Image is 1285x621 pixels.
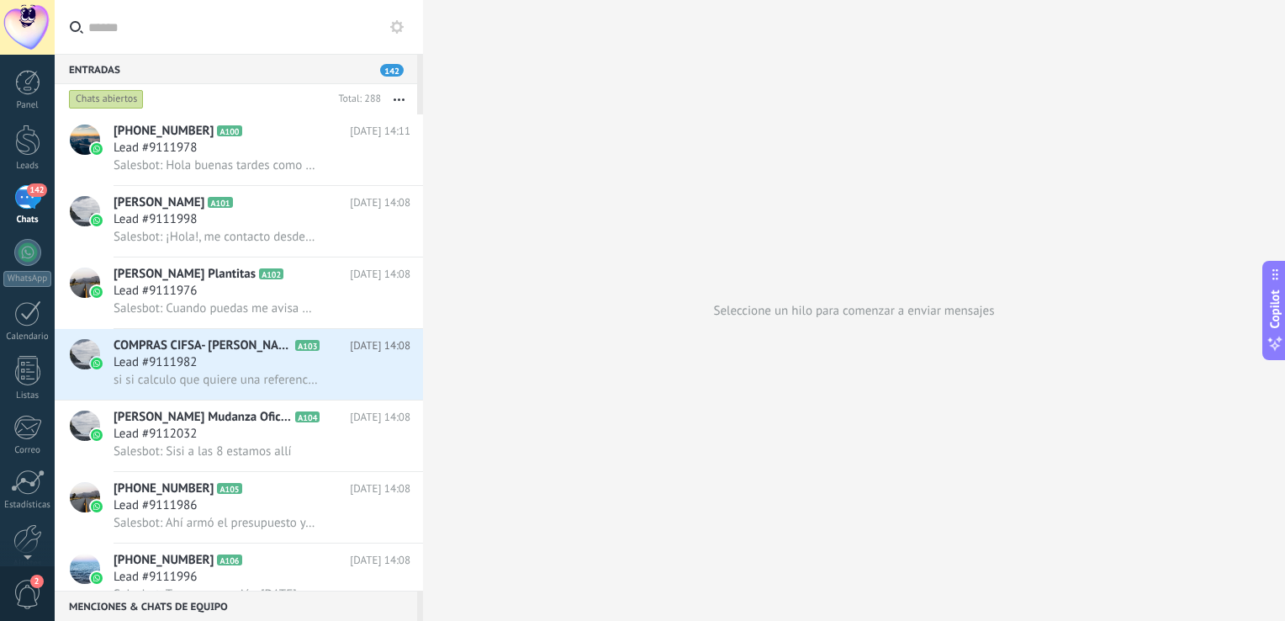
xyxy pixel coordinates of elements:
[114,497,197,514] span: Lead #9111986
[114,409,292,426] span: [PERSON_NAME] Mudanza Oficina Caba
[91,501,103,512] img: icon
[350,194,410,211] span: [DATE] 14:08
[3,100,52,111] div: Panel
[3,215,52,226] div: Chats
[114,552,214,569] span: [PHONE_NUMBER]
[91,358,103,369] img: icon
[55,186,423,257] a: avataricon[PERSON_NAME]A101[DATE] 14:08Lead #9111998Salesbot: ¡Hola!, me contacto desde la web de...
[3,390,52,401] div: Listas
[114,283,197,300] span: Lead #9111976
[114,443,292,459] span: Salesbot: Sisi a las 8 estamos allí
[55,329,423,400] a: avatariconCOMPRAS CIFSA- [PERSON_NAME]A103[DATE] 14:08Lead #9111982si si calculo que quiere una r...
[114,194,204,211] span: [PERSON_NAME]
[69,89,144,109] div: Chats abiertos
[91,286,103,298] img: icon
[114,300,318,316] span: Salesbot: Cuando puedas me avisa así veo para donde mando el camión que ahora está en [GEOGRAPHIC...
[114,211,197,228] span: Lead #9111998
[55,54,417,84] div: Entradas
[217,483,241,494] span: A105
[114,480,214,497] span: [PHONE_NUMBER]
[295,411,320,422] span: A104
[91,215,103,226] img: icon
[114,337,292,354] span: COMPRAS CIFSA- [PERSON_NAME]
[350,123,410,140] span: [DATE] 14:11
[3,161,52,172] div: Leads
[259,268,283,279] span: A102
[1266,290,1283,329] span: Copilot
[208,197,232,208] span: A101
[114,515,318,531] span: Salesbot: Ahí armó el presupuesto y le paso
[350,266,410,283] span: [DATE] 14:08
[381,84,417,114] button: Más
[3,271,51,287] div: WhatsApp
[114,372,318,388] span: si si calculo que quiere una referencia. pero no me dio mas datos.. en un ratito le digo que osci...
[30,575,44,588] span: 2
[350,480,410,497] span: [DATE] 14:08
[55,591,417,621] div: Menciones & Chats de equipo
[350,337,410,354] span: [DATE] 14:08
[331,91,381,108] div: Total: 288
[295,340,320,351] span: A103
[114,157,318,173] span: Salesbot: Hola buenas tardes como estás mi nombre es [PERSON_NAME] como puedo ayudarte?
[27,183,46,197] span: 142
[114,586,318,602] span: Salesbot: Tengo un camión [DATE] en mdq y si le sirve le saldría 850.000
[55,114,423,185] a: avataricon[PHONE_NUMBER]A100[DATE] 14:11Lead #9111978Salesbot: Hola buenas tardes como estás mi n...
[55,544,423,614] a: avataricon[PHONE_NUMBER]A106[DATE] 14:08Lead #9111996Salesbot: Tengo un camión [DATE] en mdq y si...
[350,552,410,569] span: [DATE] 14:08
[91,429,103,441] img: icon
[3,332,52,342] div: Calendario
[114,266,256,283] span: [PERSON_NAME] Plantitas
[217,555,241,565] span: A106
[91,143,103,155] img: icon
[3,500,52,511] div: Estadísticas
[114,569,197,586] span: Lead #9111996
[55,257,423,328] a: avataricon[PERSON_NAME] PlantitasA102[DATE] 14:08Lead #9111976Salesbot: Cuando puedas me avisa as...
[217,125,241,136] span: A100
[114,426,197,443] span: Lead #9112032
[114,140,197,157] span: Lead #9111978
[91,572,103,584] img: icon
[350,409,410,426] span: [DATE] 14:08
[114,354,197,371] span: Lead #9111982
[114,229,318,245] span: Salesbot: ¡Hola!, me contacto desde la web de CMD, quiero cotizar por una mudanza 🚚. Buen dia, mi...
[3,445,52,456] div: Correo
[380,64,404,77] span: 142
[55,472,423,543] a: avataricon[PHONE_NUMBER]A105[DATE] 14:08Lead #9111986Salesbot: Ahí armó el presupuesto y le paso
[114,123,214,140] span: [PHONE_NUMBER]
[55,401,423,471] a: avataricon[PERSON_NAME] Mudanza Oficina CabaA104[DATE] 14:08Lead #9112032Salesbot: Sisi a las 8 e...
